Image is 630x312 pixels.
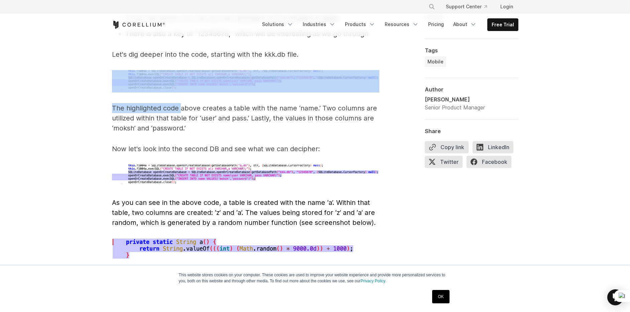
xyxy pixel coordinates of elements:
[112,165,379,184] img: Second database in the kkk.db file
[425,47,518,54] div: Tags
[425,86,518,93] div: Author
[112,144,379,154] p: Now let's look into the second DB and see what we can decipher:
[425,156,463,168] span: Twitter
[112,199,376,227] span: As you can see in the above code, a table is created with the name ‘a’. Within that table, two co...
[112,238,359,260] img: Second database in the kkk.db file
[420,1,518,13] div: Navigation Menu
[607,289,623,305] div: Open Intercom Messenger
[425,103,485,111] div: Senior Product Manager
[299,18,340,30] a: Industries
[112,49,379,59] p: Let's dig deeper into the code, starting with the kkk.db file.
[112,70,379,90] img: Screenshot of the kkk.db file
[432,290,449,303] a: OK
[440,1,492,13] a: Support Center
[449,18,481,30] a: About
[425,141,469,153] button: Copy link
[467,156,511,168] span: Facebook
[361,279,386,283] a: Privacy Policy.
[424,18,448,30] a: Pricing
[258,18,297,30] a: Solutions
[495,1,518,13] a: Login
[258,18,518,31] div: Navigation Menu
[426,1,438,13] button: Search
[425,128,518,134] div: Share
[425,56,446,67] a: Mobile
[488,19,518,31] a: Free Trial
[473,141,513,153] span: LinkedIn
[179,272,452,284] p: This website stores cookies on your computer. These cookies are used to improve your website expe...
[425,156,467,171] a: Twitter
[473,141,517,156] a: LinkedIn
[381,18,423,30] a: Resources
[427,58,444,65] span: Mobile
[467,156,515,171] a: Facebook
[425,95,485,103] div: [PERSON_NAME]
[112,103,379,133] p: The highlighted code above creates a table with the name ‘name.’ Two columns are utilized within ...
[112,21,165,29] a: Corellium Home
[341,18,379,30] a: Products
